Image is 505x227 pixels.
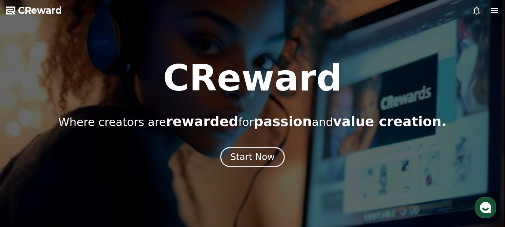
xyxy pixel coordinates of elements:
[58,114,447,129] p: Where creators are for and
[220,154,285,162] a: Start Now
[163,60,342,96] h1: CReward
[18,4,62,16] span: CReward
[6,4,62,16] a: CReward
[166,114,238,129] span: rewarded
[2,165,49,184] a: Home
[19,176,32,182] span: Home
[333,114,447,129] span: value creation.
[230,151,275,163] div: Start Now
[96,165,144,184] a: Settings
[220,147,285,167] button: Start Now
[62,177,84,182] span: Messages
[111,176,129,182] span: Settings
[49,165,96,184] a: Messages
[254,114,312,129] span: passion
